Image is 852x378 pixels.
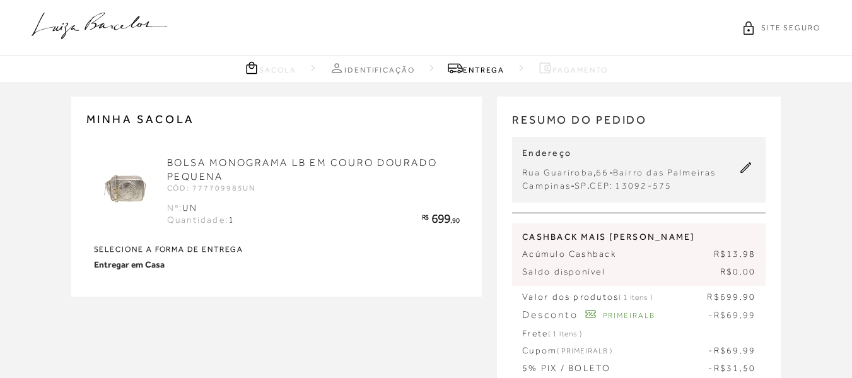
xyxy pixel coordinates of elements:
span: -R$69,99 [708,345,756,357]
span: CEP: [590,180,613,191]
a: Identificação [329,60,415,76]
span: CASHBACK MAIS [PERSON_NAME] [522,231,756,244]
span: CÓD: 777709985UN [167,184,256,192]
strong: Entregar em Casa [94,258,165,271]
span: R$13,98 [714,248,756,261]
span: R$ [422,213,429,221]
span: 1 [228,215,235,225]
span: ( 1 itens ) [548,329,582,338]
div: , - [522,166,716,179]
a: BOLSA MONOGRAMA LB EM COURO DOURADO PEQUENA [167,157,438,182]
h2: RESUMO DO PEDIDO [512,112,766,138]
span: R$ [707,292,720,302]
span: -R$69,99 [708,310,756,320]
span: 66 [596,167,609,177]
span: Rua Guariroba [522,167,593,177]
span: ,90 [450,216,459,224]
p: Acúmulo Cashback [522,248,756,261]
div: Quantidade: [167,214,235,227]
p: Saldo disponível [522,266,756,278]
span: Frete [522,328,582,340]
span: 699 [720,292,740,302]
div: - . [522,179,716,192]
a: Pagamento [537,60,607,76]
span: PRIMEIRALB [603,311,655,320]
span: SP [575,180,587,191]
strong: Selecione a forma de entrega [94,245,460,253]
p: Endereço [522,147,716,160]
span: Cupom [522,345,612,357]
span: Desconto [522,309,578,321]
span: Campinas [522,180,571,191]
span: -R$31,50 [708,362,756,375]
h2: MINHA SACOLA [86,112,467,127]
span: ( 1 itens ) [619,293,653,302]
span: ( PRIMEIRALB ) [557,346,612,355]
span: 5% PIX / BOLETO [522,363,611,373]
a: Entrega [448,60,505,76]
div: Nº: [167,202,235,215]
span: SITE SEGURO [761,23,820,33]
span: R$0,00 [720,266,756,278]
span: UN [182,203,197,213]
span: ,90 [740,292,756,302]
span: 699 [431,211,451,225]
a: Sacola [244,60,296,76]
span: Bairro das Palmeiras [613,167,716,177]
img: BOLSA MONOGRAMA LB EM COURO DOURADO PEQUENA [94,156,157,219]
span: Valor dos produtos [522,291,653,304]
span: 13092-575 [615,180,672,191]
